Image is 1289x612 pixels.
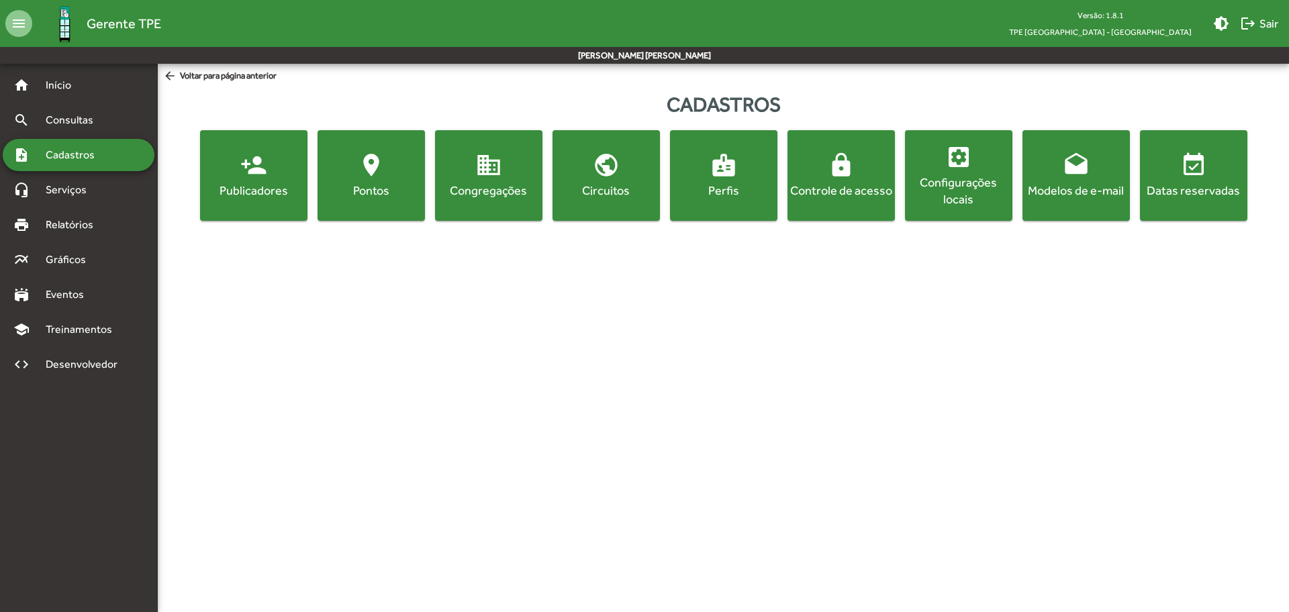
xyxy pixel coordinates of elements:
[318,130,425,221] button: Pontos
[1140,130,1247,221] button: Datas reservadas
[13,112,30,128] mat-icon: search
[1213,15,1229,32] mat-icon: brightness_medium
[998,23,1202,40] span: TPE [GEOGRAPHIC_DATA] - [GEOGRAPHIC_DATA]
[905,130,1012,221] button: Configurações locais
[710,152,737,178] mat-icon: badge
[790,182,892,199] div: Controle de acesso
[555,182,657,199] div: Circuitos
[5,10,32,37] mat-icon: menu
[203,182,305,199] div: Publicadores
[158,89,1289,119] div: Cadastros
[1235,11,1284,36] button: Sair
[13,217,30,233] mat-icon: print
[38,147,112,163] span: Cadastros
[1025,182,1127,199] div: Modelos de e-mail
[908,174,1010,207] div: Configurações locais
[38,182,105,198] span: Serviços
[38,77,91,93] span: Início
[163,69,180,84] mat-icon: arrow_back
[13,77,30,93] mat-icon: home
[1240,11,1278,36] span: Sair
[673,182,775,199] div: Perfis
[200,130,307,221] button: Publicadores
[670,130,777,221] button: Perfis
[435,130,542,221] button: Congregações
[945,144,972,170] mat-icon: settings_applications
[1063,152,1090,178] mat-icon: drafts
[13,182,30,198] mat-icon: headset_mic
[38,217,111,233] span: Relatórios
[1180,152,1207,178] mat-icon: event_available
[828,152,855,178] mat-icon: lock
[593,152,620,178] mat-icon: public
[475,152,502,178] mat-icon: domain
[438,182,540,199] div: Congregações
[1143,182,1245,199] div: Datas reservadas
[32,2,161,46] a: Gerente TPE
[163,69,277,84] span: Voltar para página anterior
[87,13,161,34] span: Gerente TPE
[998,7,1202,23] div: Versão: 1.8.1
[43,2,87,46] img: Logo
[240,152,267,178] mat-icon: person_add
[13,147,30,163] mat-icon: note_add
[358,152,385,178] mat-icon: location_on
[320,182,422,199] div: Pontos
[787,130,895,221] button: Controle de acesso
[1022,130,1130,221] button: Modelos de e-mail
[1240,15,1256,32] mat-icon: logout
[553,130,660,221] button: Circuitos
[38,112,111,128] span: Consultas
